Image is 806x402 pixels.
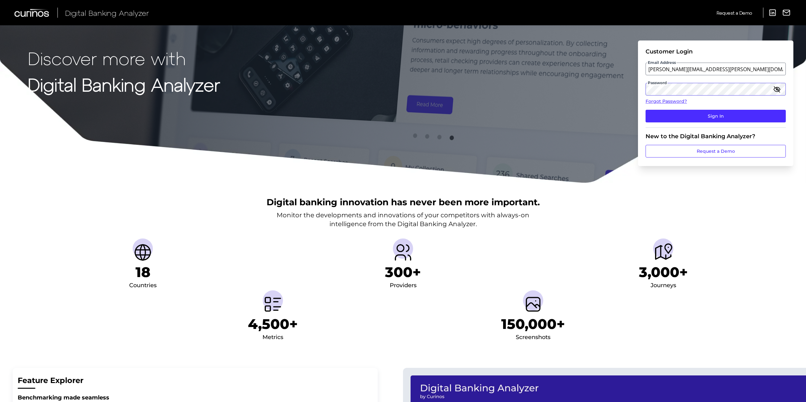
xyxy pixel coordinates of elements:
[646,133,786,140] div: New to the Digital Banking Analyzer?
[647,80,667,85] span: Password
[646,145,786,158] a: Request a Demo
[646,48,786,55] div: Customer Login
[135,264,150,281] h1: 18
[501,316,565,332] h1: 150,000+
[717,10,752,15] span: Request a Demo
[717,8,752,18] a: Request a Demo
[646,110,786,122] button: Sign In
[18,394,109,401] strong: Benchmarking made seamless
[129,281,157,291] div: Countries
[262,332,283,343] div: Metrics
[65,8,149,17] span: Digital Banking Analyzer
[646,98,786,105] a: Forgot Password?
[15,9,50,17] img: Curinos
[277,211,529,228] p: Monitor the developments and innovations of your competitors with always-on intelligence from the...
[647,60,677,65] span: Email Address
[651,281,676,291] div: Journeys
[248,316,298,332] h1: 4,500+
[263,294,283,314] img: Metrics
[133,242,153,263] img: Countries
[28,74,220,95] strong: Digital Banking Analyzer
[18,375,373,386] h2: Feature Explorer
[516,332,550,343] div: Screenshots
[523,294,543,314] img: Screenshots
[390,281,417,291] div: Providers
[267,196,540,208] h2: Digital banking innovation has never been more important.
[385,264,421,281] h1: 300+
[28,48,220,68] p: Discover more with
[653,242,673,263] img: Journeys
[393,242,413,263] img: Providers
[639,264,688,281] h1: 3,000+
